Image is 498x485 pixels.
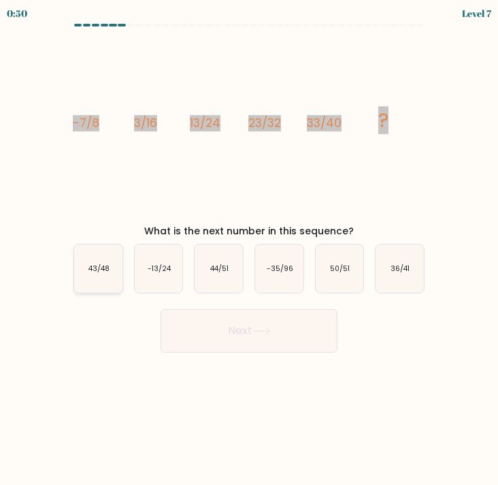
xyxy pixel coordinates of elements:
[71,224,427,238] div: What is the next number in this sequence?
[378,106,388,134] tspan: ?
[190,115,220,131] tspan: 13/24
[7,6,27,20] div: 0:50
[248,115,281,131] tspan: 23/32
[148,264,171,274] text: -13/24
[391,264,410,274] text: 36/41
[134,115,157,131] tspan: 3/16
[462,6,491,20] div: Level 7
[307,115,342,131] tspan: 33/40
[161,309,337,353] button: Next
[267,264,293,274] text: -35/96
[210,264,229,274] text: 44/51
[88,264,110,274] text: 43/48
[73,115,99,131] tspan: -7/8
[330,264,350,274] text: 50/51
